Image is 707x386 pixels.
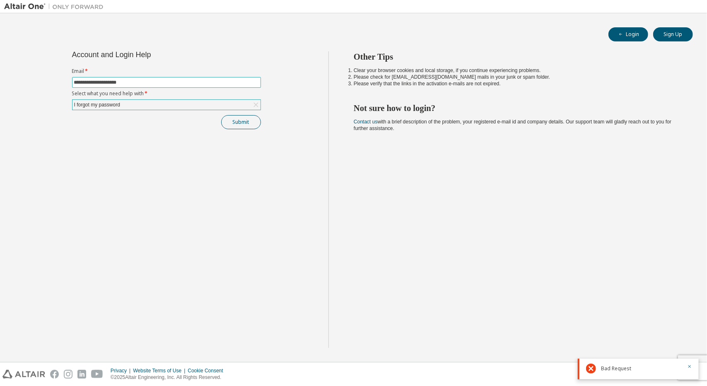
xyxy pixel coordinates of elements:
div: Website Terms of Use [133,367,188,374]
li: Clear your browser cookies and local storage, if you continue experiencing problems. [354,67,678,74]
span: Bad Request [601,365,631,372]
h2: Not sure how to login? [354,103,678,113]
div: Account and Login Help [72,51,223,58]
img: youtube.svg [91,370,103,379]
div: I forgot my password [73,100,121,109]
h2: Other Tips [354,51,678,62]
div: Privacy [111,367,133,374]
img: instagram.svg [64,370,72,379]
li: Please check for [EMAIL_ADDRESS][DOMAIN_NAME] mails in your junk or spam folder. [354,74,678,80]
img: altair_logo.svg [2,370,45,379]
a: Contact us [354,119,377,125]
div: Cookie Consent [188,367,228,374]
button: Login [608,27,648,41]
button: Sign Up [653,27,693,41]
span: with a brief description of the problem, your registered e-mail id and company details. Our suppo... [354,119,671,131]
button: Submit [221,115,261,129]
label: Select what you need help with [72,90,261,97]
img: facebook.svg [50,370,59,379]
img: linkedin.svg [77,370,86,379]
p: © 2025 Altair Engineering, Inc. All Rights Reserved. [111,374,228,381]
img: Altair One [4,2,108,11]
label: Email [72,68,261,75]
li: Please verify that the links in the activation e-mails are not expired. [354,80,678,87]
div: I forgot my password [72,100,261,110]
